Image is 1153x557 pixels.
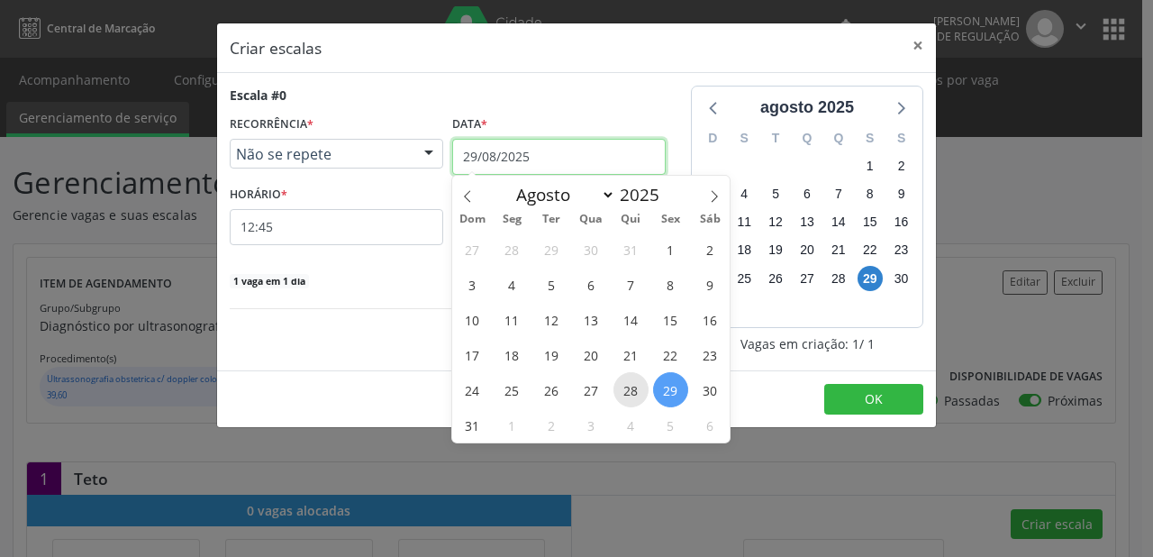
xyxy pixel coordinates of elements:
span: Agosto 25, 2025 [495,372,530,407]
span: OK [865,390,883,407]
span: quarta-feira, 27 de agosto de 2025 [794,266,820,291]
span: Julho 31, 2025 [613,232,649,267]
span: Julho 30, 2025 [574,232,609,267]
span: Setembro 2, 2025 [534,407,569,443]
span: Julho 28, 2025 [495,232,530,267]
span: Qui [611,214,650,225]
div: S [885,124,917,152]
span: Qua [571,214,611,225]
div: Q [792,124,823,152]
span: Ter [531,214,571,225]
span: Agosto 27, 2025 [574,372,609,407]
span: Agosto 21, 2025 [613,337,649,372]
span: Seg [492,214,531,225]
span: quinta-feira, 14 de agosto de 2025 [826,210,851,235]
span: Julho 27, 2025 [455,232,490,267]
span: Setembro 6, 2025 [692,407,727,443]
span: Agosto 28, 2025 [613,372,649,407]
span: quarta-feira, 13 de agosto de 2025 [794,210,820,235]
input: Year [615,183,675,206]
span: Julho 29, 2025 [534,232,569,267]
span: Agosto 12, 2025 [534,302,569,337]
label: Data [452,111,487,139]
span: Agosto 18, 2025 [495,337,530,372]
span: Agosto 16, 2025 [692,302,727,337]
span: Agosto 30, 2025 [692,372,727,407]
span: Agosto 4, 2025 [495,267,530,302]
span: Agosto 5, 2025 [534,267,569,302]
span: Sáb [690,214,730,225]
span: sexta-feira, 29 de agosto de 2025 [858,266,883,291]
span: Agosto 1, 2025 [653,232,688,267]
span: quarta-feira, 6 de agosto de 2025 [794,182,820,207]
label: RECORRÊNCIA [230,111,313,139]
button: OK [824,384,923,415]
div: Vagas em criação: 1 [691,334,923,353]
span: Sex [650,214,690,225]
span: Setembro 1, 2025 [495,407,530,443]
span: segunda-feira, 4 de agosto de 2025 [731,182,757,207]
span: segunda-feira, 11 de agosto de 2025 [731,210,757,235]
h5: Criar escalas [230,36,322,59]
span: Agosto 11, 2025 [495,302,530,337]
span: segunda-feira, 18 de agosto de 2025 [731,238,757,263]
span: sábado, 2 de agosto de 2025 [889,153,914,178]
span: Agosto 15, 2025 [653,302,688,337]
span: Agosto 22, 2025 [653,337,688,372]
span: Agosto 19, 2025 [534,337,569,372]
div: Q [822,124,854,152]
input: Selecione uma data [452,139,666,175]
div: S [729,124,760,152]
span: Setembro 4, 2025 [613,407,649,443]
span: sexta-feira, 15 de agosto de 2025 [858,210,883,235]
span: terça-feira, 19 de agosto de 2025 [763,238,788,263]
span: terça-feira, 26 de agosto de 2025 [763,266,788,291]
span: sábado, 9 de agosto de 2025 [889,182,914,207]
span: quinta-feira, 21 de agosto de 2025 [826,238,851,263]
span: Agosto 2, 2025 [692,232,727,267]
span: terça-feira, 12 de agosto de 2025 [763,210,788,235]
span: Agosto 8, 2025 [653,267,688,302]
span: Agosto 17, 2025 [455,337,490,372]
span: quinta-feira, 7 de agosto de 2025 [826,182,851,207]
span: Setembro 3, 2025 [574,407,609,443]
span: Agosto 10, 2025 [455,302,490,337]
input: 00:00 [230,209,443,245]
span: sexta-feira, 8 de agosto de 2025 [858,182,883,207]
label: HORÁRIO [230,181,287,209]
span: Agosto 6, 2025 [574,267,609,302]
button: Close [900,23,936,68]
div: Escala #0 [230,86,286,105]
span: Dom [452,214,492,225]
select: Month [507,182,615,207]
span: Agosto 29, 2025 [653,372,688,407]
div: D [697,124,729,152]
span: Agosto 9, 2025 [692,267,727,302]
div: T [760,124,792,152]
span: sábado, 23 de agosto de 2025 [889,238,914,263]
span: Agosto 31, 2025 [455,407,490,443]
span: segunda-feira, 25 de agosto de 2025 [731,266,757,291]
span: Agosto 26, 2025 [534,372,569,407]
span: Não se repete [236,145,406,163]
span: sexta-feira, 22 de agosto de 2025 [858,238,883,263]
div: S [854,124,885,152]
span: quarta-feira, 20 de agosto de 2025 [794,238,820,263]
span: Agosto 24, 2025 [455,372,490,407]
span: quinta-feira, 28 de agosto de 2025 [826,266,851,291]
span: Agosto 7, 2025 [613,267,649,302]
span: / 1 [859,334,875,353]
span: 1 vaga em 1 dia [230,274,309,288]
span: sábado, 16 de agosto de 2025 [889,210,914,235]
span: Agosto 20, 2025 [574,337,609,372]
div: agosto 2025 [753,96,861,120]
span: Agosto 23, 2025 [692,337,727,372]
span: Setembro 5, 2025 [653,407,688,443]
span: Agosto 13, 2025 [574,302,609,337]
span: Agosto 14, 2025 [613,302,649,337]
span: terça-feira, 5 de agosto de 2025 [763,182,788,207]
span: sábado, 30 de agosto de 2025 [889,266,914,291]
span: Agosto 3, 2025 [455,267,490,302]
span: sexta-feira, 1 de agosto de 2025 [858,153,883,178]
